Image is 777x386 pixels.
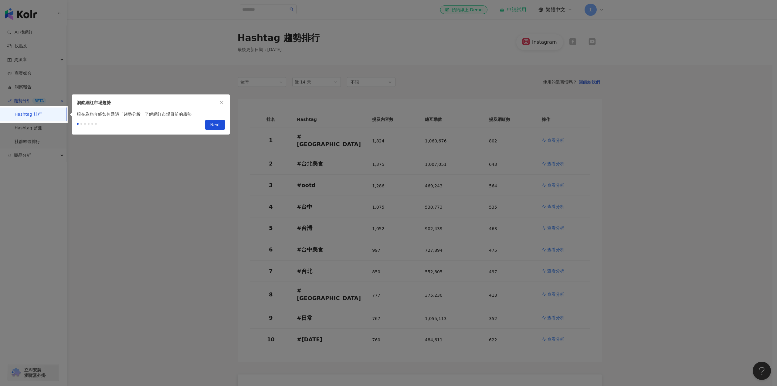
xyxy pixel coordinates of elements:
[77,99,218,106] div: 洞察網紅市場趨勢
[205,120,225,130] button: Next
[219,101,224,105] span: close
[210,120,220,130] span: Next
[218,99,225,106] button: close
[72,111,230,118] div: 現在為您介紹如何透過「趨勢分析」了解網紅市場目前的趨勢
